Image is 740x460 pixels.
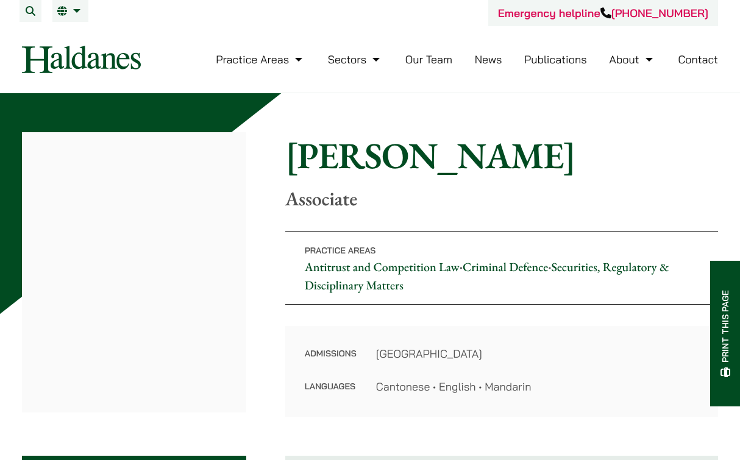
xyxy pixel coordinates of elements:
a: Criminal Defence [463,259,548,275]
a: Securities, Regulatory & Disciplinary Matters [305,259,669,293]
p: Associate [285,187,718,210]
a: Publications [524,52,587,66]
img: Logo of Haldanes [22,46,141,73]
span: Practice Areas [305,245,376,256]
dd: Cantonese • English • Mandarin [376,378,699,395]
a: Practice Areas [216,52,305,66]
a: Emergency helpline[PHONE_NUMBER] [498,6,708,20]
a: Our Team [405,52,452,66]
a: Antitrust and Competition Law [305,259,460,275]
p: • • [285,231,718,305]
a: Sectors [328,52,383,66]
img: Joanne Lam photo [22,132,246,412]
a: EN [57,6,84,16]
dt: Languages [305,378,357,395]
a: News [475,52,502,66]
h1: [PERSON_NAME] [285,133,718,177]
dd: [GEOGRAPHIC_DATA] [376,345,699,362]
a: About [609,52,655,66]
a: Contact [678,52,718,66]
dt: Admissions [305,345,357,378]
